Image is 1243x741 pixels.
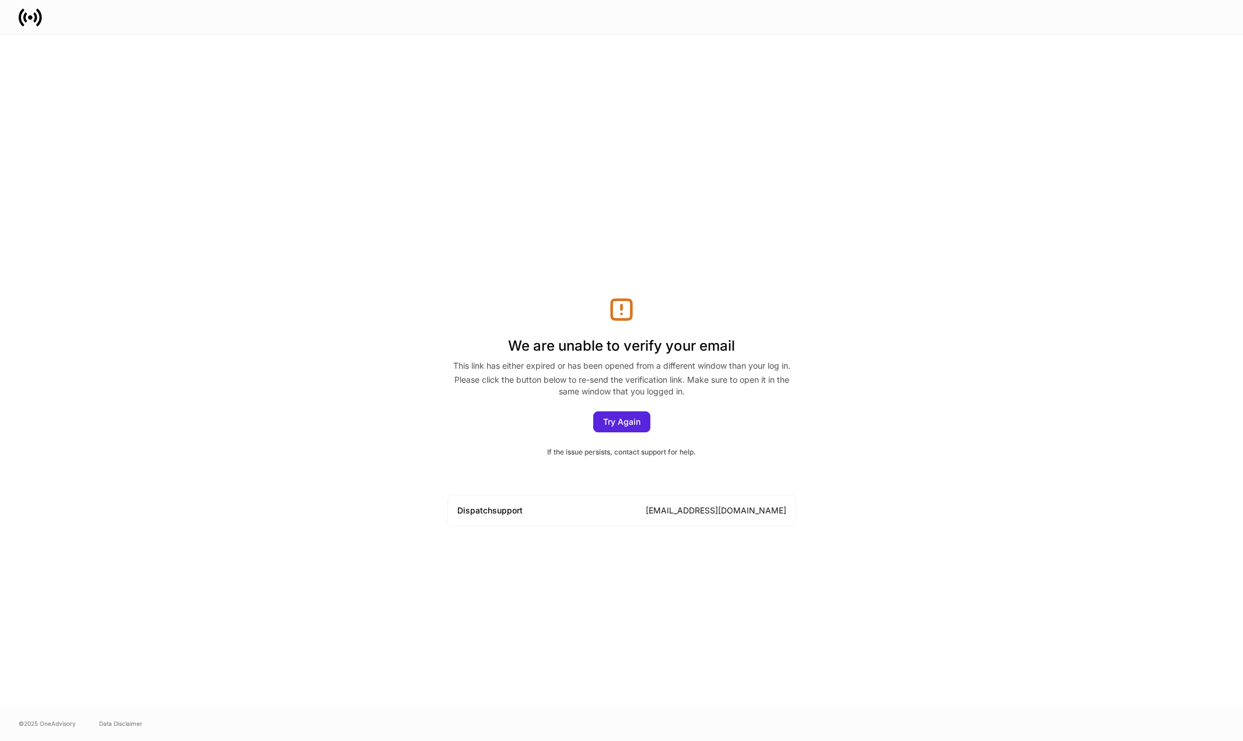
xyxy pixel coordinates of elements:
[19,719,76,728] span: © 2025 OneAdvisory
[99,719,142,728] a: Data Disclaimer
[457,505,523,516] div: Dispatch support
[447,360,796,374] div: This link has either expired or has been opened from a different window than your log in.
[447,446,796,457] div: If the issue persists, contact support for help.
[603,418,640,426] div: Try Again
[646,505,786,515] a: [EMAIL_ADDRESS][DOMAIN_NAME]
[447,323,796,360] h1: We are unable to verify your email
[593,411,650,432] button: Try Again
[447,374,796,397] div: Please click the button below to re-send the verification link. Make sure to open it in the same ...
